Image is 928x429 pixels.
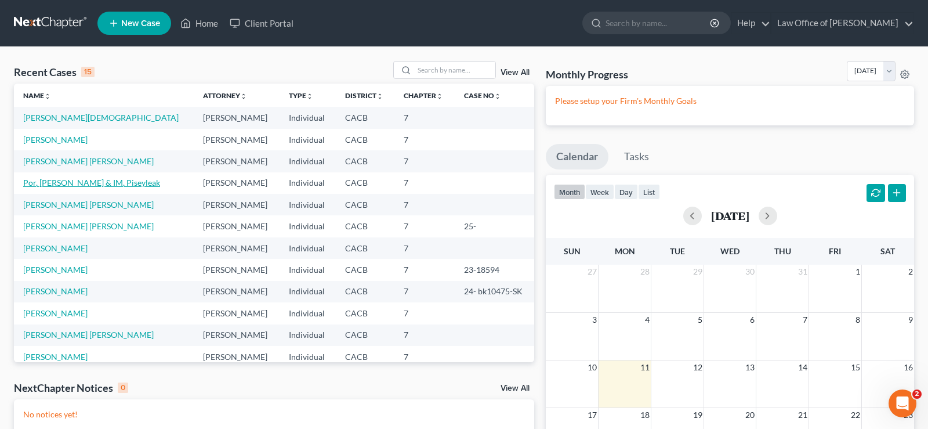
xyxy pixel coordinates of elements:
[81,67,95,77] div: 15
[464,91,501,100] a: Case Nounfold_more
[394,150,454,172] td: 7
[23,200,154,210] a: [PERSON_NAME] [PERSON_NAME]
[564,246,581,256] span: Sun
[280,150,336,172] td: Individual
[336,107,394,128] td: CACB
[455,215,535,237] td: 25-
[394,346,454,367] td: 7
[744,360,756,374] span: 13
[455,259,535,280] td: 23-18594
[802,313,809,327] span: 7
[394,281,454,302] td: 7
[194,281,280,302] td: [PERSON_NAME]
[912,390,922,399] span: 2
[501,384,530,392] a: View All
[585,184,614,200] button: week
[907,313,914,327] span: 9
[774,246,791,256] span: Thu
[902,360,914,374] span: 16
[194,215,280,237] td: [PERSON_NAME]
[280,107,336,128] td: Individual
[23,352,88,362] a: [PERSON_NAME]
[336,150,394,172] td: CACB
[336,325,394,346] td: CACB
[494,93,501,100] i: unfold_more
[614,144,659,170] a: Tasks
[336,281,394,302] td: CACB
[639,265,651,279] span: 28
[336,215,394,237] td: CACB
[394,194,454,215] td: 7
[336,259,394,280] td: CACB
[194,237,280,259] td: [PERSON_NAME]
[23,221,154,231] a: [PERSON_NAME] [PERSON_NAME]
[336,346,394,367] td: CACB
[280,237,336,259] td: Individual
[194,150,280,172] td: [PERSON_NAME]
[850,360,861,374] span: 15
[23,265,88,275] a: [PERSON_NAME]
[797,360,809,374] span: 14
[280,302,336,324] td: Individual
[414,62,495,78] input: Search by name...
[280,172,336,194] td: Individual
[14,65,95,79] div: Recent Cases
[306,93,313,100] i: unfold_more
[606,12,712,34] input: Search by name...
[121,19,160,28] span: New Case
[501,69,530,77] a: View All
[854,313,861,327] span: 8
[880,246,895,256] span: Sat
[23,286,88,296] a: [PERSON_NAME]
[394,107,454,128] td: 7
[280,281,336,302] td: Individual
[394,302,454,324] td: 7
[749,313,756,327] span: 6
[14,381,128,395] div: NextChapter Notices
[797,265,809,279] span: 31
[554,184,585,200] button: month
[194,129,280,150] td: [PERSON_NAME]
[586,408,598,422] span: 17
[280,259,336,280] td: Individual
[280,129,336,150] td: Individual
[436,93,443,100] i: unfold_more
[394,259,454,280] td: 7
[194,346,280,367] td: [PERSON_NAME]
[692,408,704,422] span: 19
[23,409,525,420] p: No notices yet!
[44,93,51,100] i: unfold_more
[280,194,336,215] td: Individual
[394,172,454,194] td: 7
[336,172,394,194] td: CACB
[194,172,280,194] td: [PERSON_NAME]
[194,259,280,280] td: [PERSON_NAME]
[889,390,916,417] iframe: Intercom live chat
[586,360,598,374] span: 10
[23,135,88,145] a: [PERSON_NAME]
[280,346,336,367] td: Individual
[720,246,739,256] span: Wed
[644,313,651,327] span: 4
[586,265,598,279] span: 27
[336,194,394,215] td: CACB
[194,302,280,324] td: [PERSON_NAME]
[23,330,154,340] a: [PERSON_NAME] [PERSON_NAME]
[394,237,454,259] td: 7
[797,408,809,422] span: 21
[345,91,383,100] a: Districtunfold_more
[711,210,749,222] h2: [DATE]
[194,325,280,346] td: [PERSON_NAME]
[23,156,154,166] a: [PERSON_NAME] [PERSON_NAME]
[336,302,394,324] td: CACB
[23,308,88,318] a: [PERSON_NAME]
[394,129,454,150] td: 7
[692,265,704,279] span: 29
[829,246,841,256] span: Fri
[336,129,394,150] td: CACB
[376,93,383,100] i: unfold_more
[615,246,635,256] span: Mon
[546,67,628,81] h3: Monthly Progress
[23,243,88,253] a: [PERSON_NAME]
[771,13,913,34] a: Law Office of [PERSON_NAME]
